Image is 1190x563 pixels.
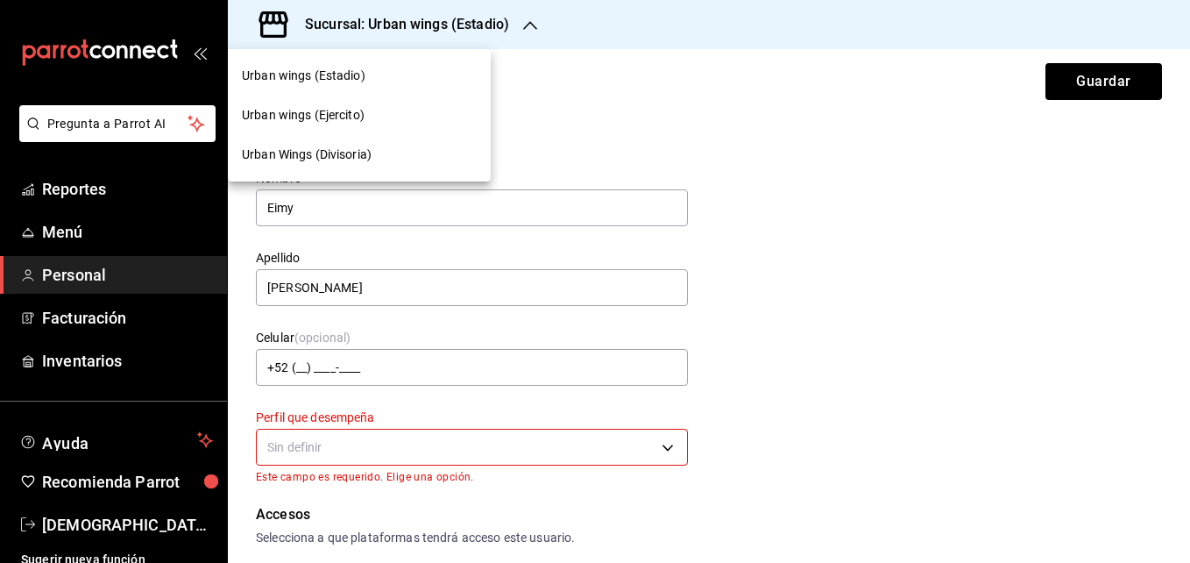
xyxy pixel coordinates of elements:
[228,96,491,135] div: Urban wings (Ejercito)
[228,135,491,175] div: Urban Wings (Divisoria)
[228,56,491,96] div: Urban wings (Estadio)
[242,67,365,85] span: Urban wings (Estadio)
[242,106,365,125] span: Urban wings (Ejercito)
[242,146,372,164] span: Urban Wings (Divisoria)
